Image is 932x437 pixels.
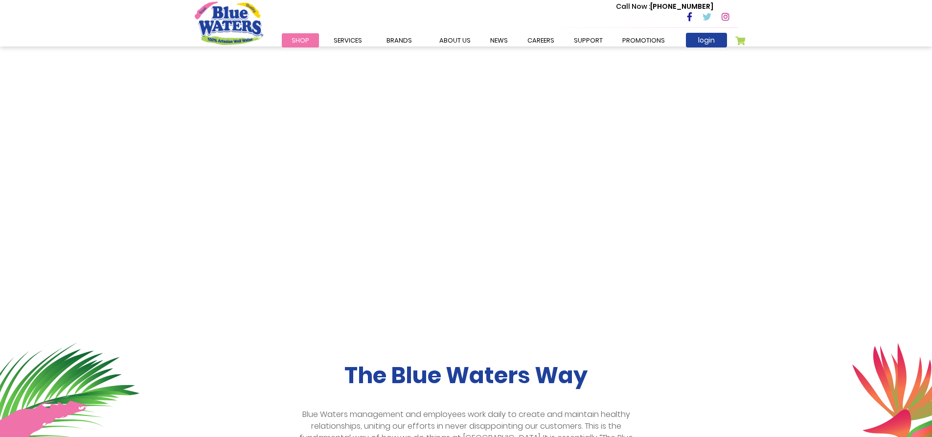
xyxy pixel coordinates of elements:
[430,33,480,47] a: about us
[616,1,650,11] span: Call Now :
[195,362,738,389] h2: The Blue Waters Way
[616,1,713,12] p: [PHONE_NUMBER]
[480,33,518,47] a: News
[613,33,675,47] a: Promotions
[334,36,362,45] span: Services
[386,36,412,45] span: Brands
[564,33,613,47] a: support
[518,33,564,47] a: careers
[292,36,309,45] span: Shop
[195,1,263,45] a: store logo
[686,33,727,47] a: login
